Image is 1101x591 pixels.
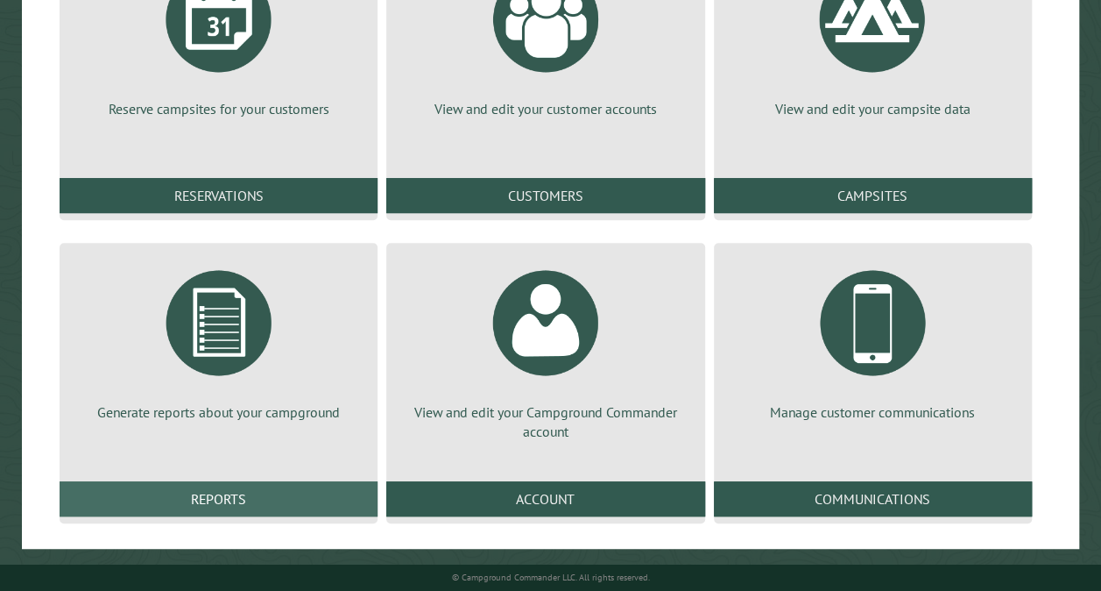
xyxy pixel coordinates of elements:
[714,178,1032,213] a: Campsites
[81,257,356,422] a: Generate reports about your campground
[386,481,704,516] a: Account
[735,257,1011,422] a: Manage customer communications
[60,178,378,213] a: Reservations
[81,402,356,422] p: Generate reports about your campground
[386,178,704,213] a: Customers
[60,481,378,516] a: Reports
[407,257,683,442] a: View and edit your Campground Commander account
[407,99,683,118] p: View and edit your customer accounts
[714,481,1032,516] a: Communications
[735,99,1011,118] p: View and edit your campsite data
[81,99,356,118] p: Reserve campsites for your customers
[452,572,650,583] small: © Campground Commander LLC. All rights reserved.
[735,402,1011,422] p: Manage customer communications
[407,402,683,442] p: View and edit your Campground Commander account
